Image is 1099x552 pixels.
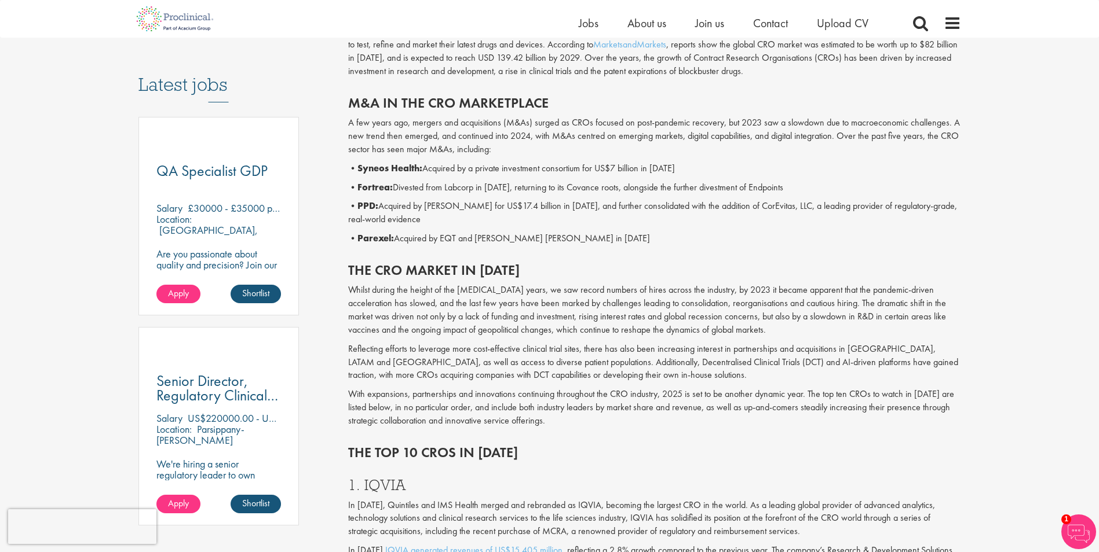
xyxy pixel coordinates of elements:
[156,495,200,513] a: Apply
[593,38,666,50] a: MarketsandMarkets
[579,16,598,31] a: Jobs
[156,411,182,425] span: Salary
[138,46,300,102] h3: Latest jobs
[695,16,724,31] a: Join us
[348,116,961,156] p: A few years ago, mergers and acquisitions (M&As) surged as CROs focused on post-pandemic recovery...
[348,95,961,111] h2: M&A in the CRO marketplace
[156,371,278,419] span: Senior Director, Regulatory Clinical Strategy
[156,164,282,178] a: QA Specialist GDP
[188,201,309,215] p: £30000 - £35000 per annum
[348,263,961,278] h2: The CRO market in [DATE]
[348,343,961,382] p: Reflecting efforts to leverage more cost-effective clinical trial sites, there has also been incr...
[348,232,961,245] p: • Acquired by EQT and [PERSON_NAME] [PERSON_NAME] in [DATE]
[348,200,961,226] p: • Acquired by [PERSON_NAME] for US$17.4 billion in [DATE], and further consolidated with the addi...
[357,232,394,244] b: Parexel:
[168,287,189,299] span: Apply
[348,388,961,428] p: With expansions, partnerships and innovations continuing throughout the CRO industry, 2025 is set...
[348,499,961,539] p: In [DATE], Quintiles and IMS Health merged and rebranded as IQVIA, becoming the largest CRO in th...
[348,284,961,336] p: Whilst during the height of the [MEDICAL_DATA] years, we saw record numbers of hires across the i...
[357,200,378,212] b: PPD:
[156,201,182,215] span: Salary
[817,16,868,31] a: Upload CV
[156,248,282,292] p: Are you passionate about quality and precision? Join our team as a … and help ensure top-tier sta...
[188,411,473,425] p: US$220000.00 - US$265000 per annum + Highly Competitive Salary
[156,161,268,181] span: QA Specialist GDP
[1061,514,1096,549] img: Chatbot
[156,422,192,436] span: Location:
[348,181,961,194] p: • Divested from Labcorp in [DATE], returning to its Covance roots, alongside the further divestme...
[348,25,961,78] p: Contract research organisations – also called clinical research organisations (CROs) – are essent...
[231,495,281,513] a: Shortlist
[231,285,281,303] a: Shortlist
[357,162,422,174] b: Syneos Health:
[348,477,961,492] h3: 1. IQVIA
[753,16,788,31] a: Contact
[348,445,961,460] h2: The top 10 CROs in [DATE]
[357,181,393,193] b: Fortrea:
[156,212,192,226] span: Location:
[156,285,200,303] a: Apply
[156,422,255,469] p: Parsippany-[PERSON_NAME][GEOGRAPHIC_DATA], [GEOGRAPHIC_DATA]
[1061,514,1071,524] span: 1
[627,16,666,31] a: About us
[156,374,282,403] a: Senior Director, Regulatory Clinical Strategy
[156,458,282,502] p: We're hiring a senior regulatory leader to own clinical stage strategy across multiple programs.
[156,223,258,248] p: [GEOGRAPHIC_DATA], [GEOGRAPHIC_DATA]
[168,497,189,509] span: Apply
[348,162,961,175] p: • Acquired by a private investment consortium for US$7 billion in [DATE]
[8,509,156,544] iframe: reCAPTCHA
